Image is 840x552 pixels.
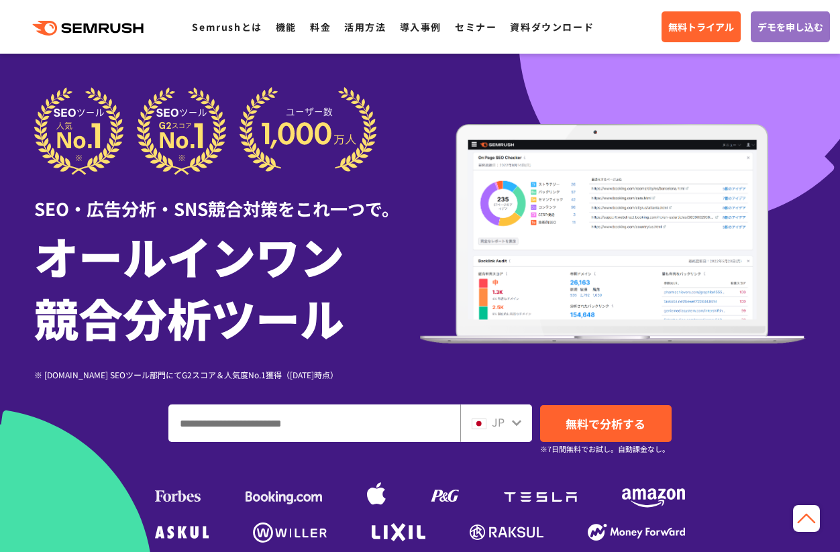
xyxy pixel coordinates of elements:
div: ※ [DOMAIN_NAME] SEOツール部門にてG2スコア＆人気度No.1獲得（[DATE]時点） [34,368,420,381]
a: 料金 [310,20,331,34]
h1: オールインワン 競合分析ツール [34,225,420,348]
span: デモを申し込む [757,19,823,34]
a: Semrushとは [192,20,262,34]
span: 無料で分析する [566,415,645,432]
a: 機能 [276,20,297,34]
a: 活用方法 [344,20,386,34]
a: 無料トライアル [662,11,741,42]
input: ドメイン、キーワードまたはURLを入力してください [169,405,460,441]
a: 資料ダウンロード [510,20,594,34]
a: 無料で分析する [540,405,672,442]
span: 無料トライアル [668,19,734,34]
span: JP [492,414,505,430]
a: 導入事例 [400,20,441,34]
a: セミナー [455,20,496,34]
a: デモを申し込む [751,11,830,42]
small: ※7日間無料でお試し。自動課金なし。 [540,443,670,455]
div: SEO・広告分析・SNS競合対策をこれ一つで。 [34,175,420,221]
